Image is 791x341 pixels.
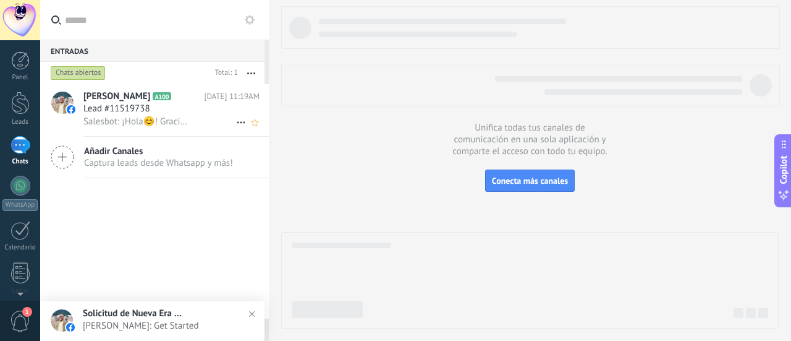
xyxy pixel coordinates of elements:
[485,170,575,192] button: Conecta más canales
[83,103,150,115] span: Lead #11519738
[238,62,264,84] button: Más
[83,308,182,319] span: Solicitud de Nueva Era Soluciones SAS
[40,84,269,136] a: avataricon[PERSON_NAME]A100[DATE] 11:19AMLead #11519738Salesbot: ¡Hola😊! Gracias por ponerte en c...
[153,92,171,100] span: A100
[66,323,75,332] img: facebook-sm.svg
[83,320,247,332] span: [PERSON_NAME]: Get Started
[84,145,233,157] span: Añadir Canales
[2,118,38,126] div: Leads
[84,157,233,169] span: Captura leads desde Whatsapp y más!
[83,116,192,127] span: Salesbot: ¡Hola😊! Gracias por ponerte en contacto con nosotros. Recibimos tu mensaje y en un mome...
[243,305,261,323] img: close_notification.svg
[22,307,32,317] span: 1
[210,67,238,79] div: Total: 1
[2,158,38,166] div: Chats
[67,105,75,114] img: icon
[2,74,38,82] div: Panel
[51,66,106,80] div: Chats abiertos
[492,175,568,186] span: Conecta más canales
[204,90,260,103] span: [DATE] 11:19AM
[777,155,790,184] span: Copilot
[2,244,38,252] div: Calendario
[40,40,264,62] div: Entradas
[2,199,38,211] div: WhatsApp
[83,90,150,103] span: [PERSON_NAME]
[40,301,264,341] a: Solicitud de Nueva Era Soluciones SAS[PERSON_NAME]: Get Started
